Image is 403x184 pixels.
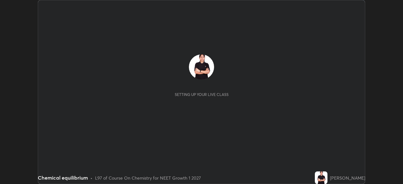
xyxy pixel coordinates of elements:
[95,175,201,181] div: L97 of Course On Chemistry for NEET Growth 1 2027
[315,171,327,184] img: ff2c941f67fa4c8188b2ddadd25ac577.jpg
[175,92,229,97] div: Setting up your live class
[189,54,214,80] img: ff2c941f67fa4c8188b2ddadd25ac577.jpg
[330,175,365,181] div: [PERSON_NAME]
[38,174,88,181] div: Chemical equilibrium
[90,175,93,181] div: •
